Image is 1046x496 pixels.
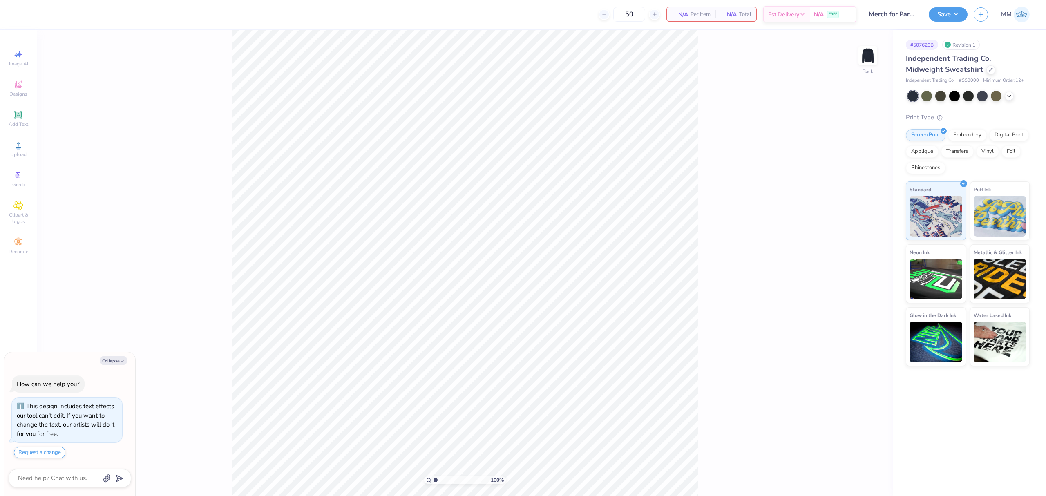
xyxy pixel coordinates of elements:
[860,47,876,64] img: Back
[910,196,962,237] img: Standard
[976,145,999,158] div: Vinyl
[941,145,974,158] div: Transfers
[9,248,28,255] span: Decorate
[906,129,945,141] div: Screen Print
[910,311,956,319] span: Glow in the Dark Ink
[910,185,931,194] span: Standard
[613,7,645,22] input: – –
[906,54,991,74] span: Independent Trading Co. Midweight Sweatshirt
[829,11,837,17] span: FREE
[720,10,737,19] span: N/A
[929,7,968,22] button: Save
[983,77,1024,84] span: Minimum Order: 12 +
[672,10,688,19] span: N/A
[910,259,962,299] img: Neon Ink
[863,6,923,22] input: Untitled Design
[1001,145,1021,158] div: Foil
[814,10,824,19] span: N/A
[4,212,33,225] span: Clipart & logos
[942,40,980,50] div: Revision 1
[1001,7,1030,22] a: MM
[974,311,1011,319] span: Water based Ink
[17,380,80,388] div: How can we help you?
[1001,10,1012,19] span: MM
[974,322,1026,362] img: Water based Ink
[9,60,28,67] span: Image AI
[10,151,27,158] span: Upload
[906,77,955,84] span: Independent Trading Co.
[17,402,114,438] div: This design includes text effects our tool can't edit. If you want to change the text, our artist...
[906,113,1030,122] div: Print Type
[14,447,65,458] button: Request a change
[1014,7,1030,22] img: Mariah Myssa Salurio
[989,129,1029,141] div: Digital Print
[906,40,938,50] div: # 507620B
[906,145,939,158] div: Applique
[974,248,1022,257] span: Metallic & Glitter Ink
[100,356,127,365] button: Collapse
[739,10,751,19] span: Total
[948,129,987,141] div: Embroidery
[910,248,930,257] span: Neon Ink
[959,77,979,84] span: # SS3000
[974,259,1026,299] img: Metallic & Glitter Ink
[974,185,991,194] span: Puff Ink
[974,196,1026,237] img: Puff Ink
[491,476,504,484] span: 100 %
[910,322,962,362] img: Glow in the Dark Ink
[9,121,28,127] span: Add Text
[906,162,945,174] div: Rhinestones
[12,181,25,188] span: Greek
[863,68,873,75] div: Back
[768,10,799,19] span: Est. Delivery
[691,10,711,19] span: Per Item
[9,91,27,97] span: Designs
